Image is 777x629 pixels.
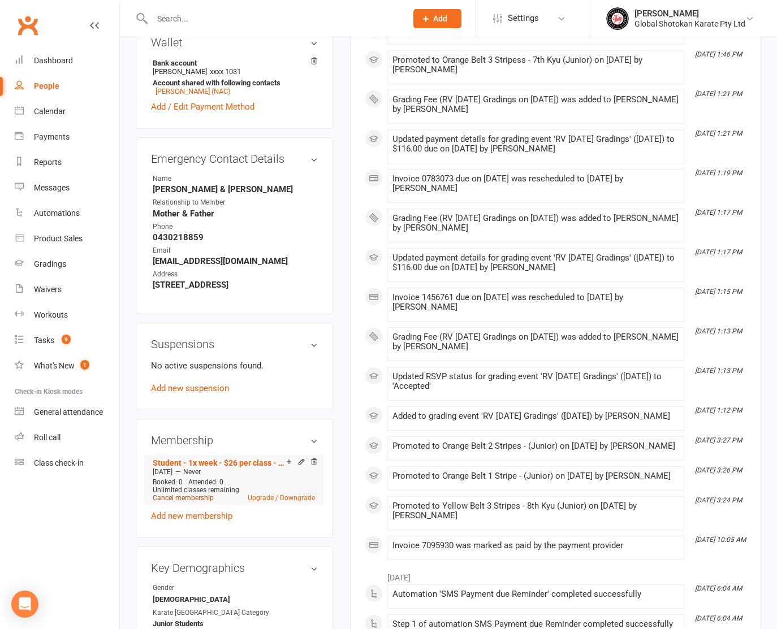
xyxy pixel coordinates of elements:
[606,7,629,30] img: thumb_image1750234934.png
[149,11,399,27] input: Search...
[695,584,742,592] i: [DATE] 6:04 AM
[392,372,679,391] div: Updated RSVP status for grading event 'RV [DATE] Gradings' ([DATE]) to 'Accepted'
[15,400,119,425] a: General attendance kiosk mode
[392,293,679,312] div: Invoice 1456761 due on [DATE] was rescheduled to [DATE] by [PERSON_NAME]
[153,468,172,476] span: [DATE]
[153,256,318,266] strong: [EMAIL_ADDRESS][DOMAIN_NAME]
[695,248,742,256] i: [DATE] 1:17 PM
[153,269,246,280] div: Address
[15,73,119,99] a: People
[151,153,318,165] h3: Emergency Contact Details
[15,251,119,277] a: Gradings
[153,184,318,194] strong: [PERSON_NAME] & [PERSON_NAME]
[34,433,61,442] div: Roll call
[15,201,119,226] a: Automations
[34,183,70,192] div: Messages
[392,253,679,272] div: Updated payment details for grading event 'RV [DATE] Gradings' ([DATE]) to $116.00 due on [DATE] ...
[153,79,312,87] strong: Account shared with following contacts
[34,234,83,243] div: Product Sales
[695,614,742,622] i: [DATE] 6:04 AM
[34,361,75,370] div: What's New
[153,232,318,242] strong: 0430218859
[153,197,246,208] div: Relationship to Member
[183,468,201,476] span: Never
[153,595,230,604] strong: [DEMOGRAPHIC_DATA]
[153,173,246,184] div: Name
[15,150,119,175] a: Reports
[11,591,38,618] div: Open Intercom Messenger
[695,466,742,474] i: [DATE] 3:26 PM
[153,608,269,618] div: Karate [GEOGRAPHIC_DATA] Category
[34,259,66,268] div: Gradings
[151,383,229,393] a: Add new suspension
[15,277,119,302] a: Waivers
[15,124,119,150] a: Payments
[34,458,84,467] div: Class check-in
[153,209,318,219] strong: Mother & Father
[151,338,318,350] h3: Suspensions
[80,360,89,370] span: 1
[151,57,318,97] li: [PERSON_NAME]
[15,226,119,251] a: Product Sales
[392,332,679,352] div: Grading Fee (RV [DATE] Gradings on [DATE]) was added to [PERSON_NAME] by [PERSON_NAME]
[392,55,679,75] div: Promoted to Orange Belt 3 Stripess - 7th Kyu (Junior) on [DATE] by [PERSON_NAME]
[695,209,742,216] i: [DATE] 1:17 PM
[392,135,679,154] div: Updated payment details for grading event 'RV [DATE] Gradings' ([DATE]) to $116.00 due on [DATE] ...
[392,411,679,421] div: Added to grading event 'RV [DATE] Gradings' ([DATE]) by [PERSON_NAME]
[508,6,539,31] span: Settings
[150,467,318,476] div: —
[188,478,223,486] span: Attended: 0
[153,619,218,628] strong: Junior Students
[34,285,62,294] div: Waivers
[695,406,742,414] i: [DATE] 1:12 PM
[151,36,318,49] h3: Wallet
[153,59,312,67] strong: Bank account
[392,441,679,451] div: Promoted to Orange Belt 2 Stripes - (Junior) on [DATE] by [PERSON_NAME]
[695,169,742,177] i: [DATE] 1:19 PM
[695,436,742,444] i: [DATE] 3:27 PM
[15,99,119,124] a: Calendar
[15,175,119,201] a: Messages
[695,327,742,335] i: [DATE] 1:13 PM
[15,450,119,476] a: Class kiosk mode
[695,90,742,98] i: [DATE] 1:21 PM
[695,367,742,375] i: [DATE] 1:13 PM
[15,328,119,353] a: Tasks 9
[14,11,42,40] a: Clubworx
[695,536,746,544] i: [DATE] 10:05 AM
[151,511,232,521] a: Add new membership
[34,107,66,116] div: Calendar
[153,494,214,502] a: Cancel membership
[153,478,183,486] span: Booked: 0
[413,9,461,28] button: Add
[392,471,679,481] div: Promoted to Orange Belt 1 Stripe - (Junior) on [DATE] by [PERSON_NAME]
[156,87,231,96] a: [PERSON_NAME] (NAC)
[15,425,119,450] a: Roll call
[151,562,318,574] h3: Key Demographics
[392,501,679,520] div: Promoted to Yellow Belt 3 Stripes - 8th Kyu (Junior) on [DATE] by [PERSON_NAME]
[695,50,742,58] i: [DATE] 1:46 PM
[34,407,103,417] div: General attendance
[34,310,68,319] div: Workouts
[151,434,318,446] h3: Membership
[153,222,246,232] div: Phone
[248,494,315,502] a: Upgrade / Downgrade
[151,359,318,372] p: No active suspensions found.
[153,245,246,256] div: Email
[392,214,679,233] div: Grading Fee (RV [DATE] Gradings on [DATE]) was added to [PERSON_NAME] by [PERSON_NAME]
[15,48,119,73] a: Dashboard
[153,583,246,593] div: Gender
[392,589,679,599] div: Automation 'SMS Payment due Reminder' completed successfully
[15,302,119,328] a: Workouts
[34,56,73,65] div: Dashboard
[695,496,742,504] i: [DATE] 3:24 PM
[62,335,71,344] span: 9
[153,458,286,467] a: Student - 1x week - $26 per class - ECONOMY PLAN.
[695,129,742,137] i: [DATE] 1:21 PM
[34,336,54,345] div: Tasks
[392,174,679,193] div: Invoice 0783073 due on [DATE] was rescheduled to [DATE] by [PERSON_NAME]
[34,81,59,90] div: People
[392,541,679,550] div: Invoice 7095930 was marked as paid by the payment provider
[695,288,742,296] i: [DATE] 1:15 PM
[392,619,679,629] div: Step 1 of automation SMS Payment due Reminder completed successfully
